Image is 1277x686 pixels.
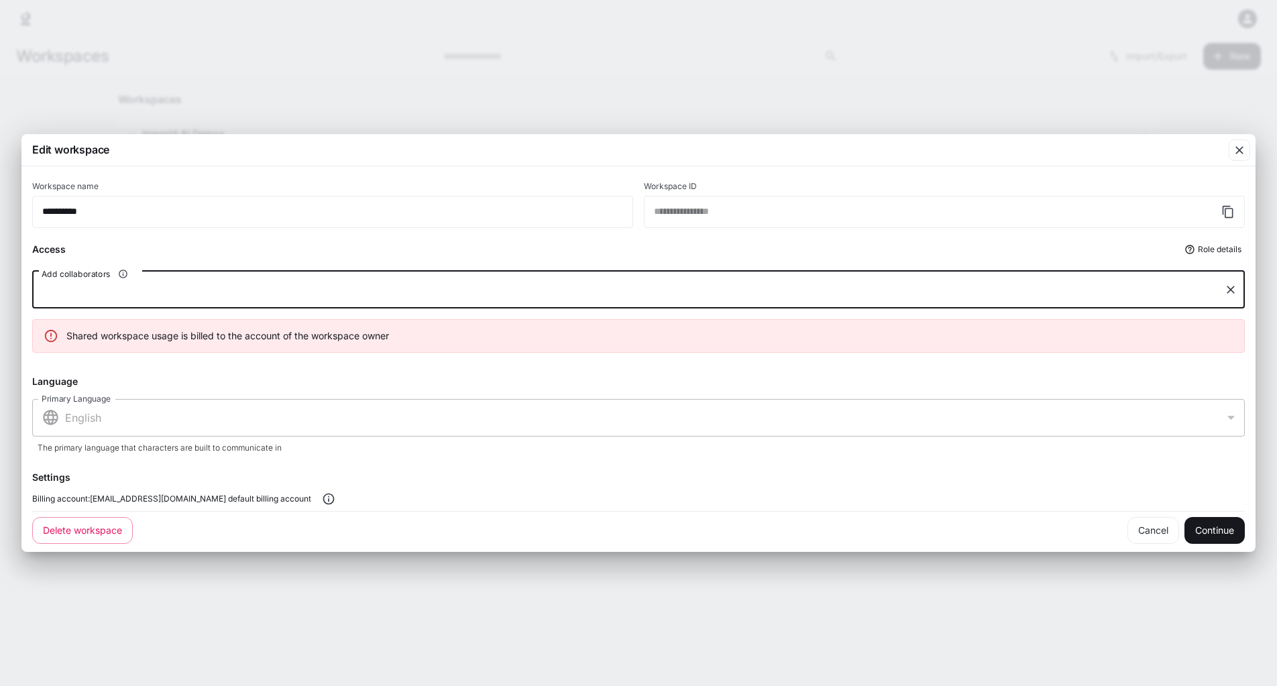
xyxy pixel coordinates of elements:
label: Primary Language [42,393,111,404]
a: Cancel [1127,517,1179,544]
div: English [32,398,1245,438]
div: Shared workspace usage is billed to the account of the workspace owner [66,324,389,348]
span: Add collaborators [42,268,110,280]
p: Workspace ID [644,182,697,190]
p: Language [32,374,78,388]
p: English [65,410,1223,426]
p: Access [32,242,66,256]
p: The primary language that characters are built to communicate in [38,442,1239,454]
button: Role details [1182,239,1245,260]
button: Clear [1221,280,1240,299]
button: Delete workspace [32,517,133,544]
div: Workspace ID cannot be changed [644,182,1245,228]
span: Billing account: [EMAIL_ADDRESS][DOMAIN_NAME] default billing account [32,492,311,506]
p: Settings [32,470,70,484]
p: Edit workspace [32,141,109,158]
p: Workspace name [32,182,99,190]
button: Continue [1184,517,1245,544]
button: Add collaborators [114,265,132,283]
